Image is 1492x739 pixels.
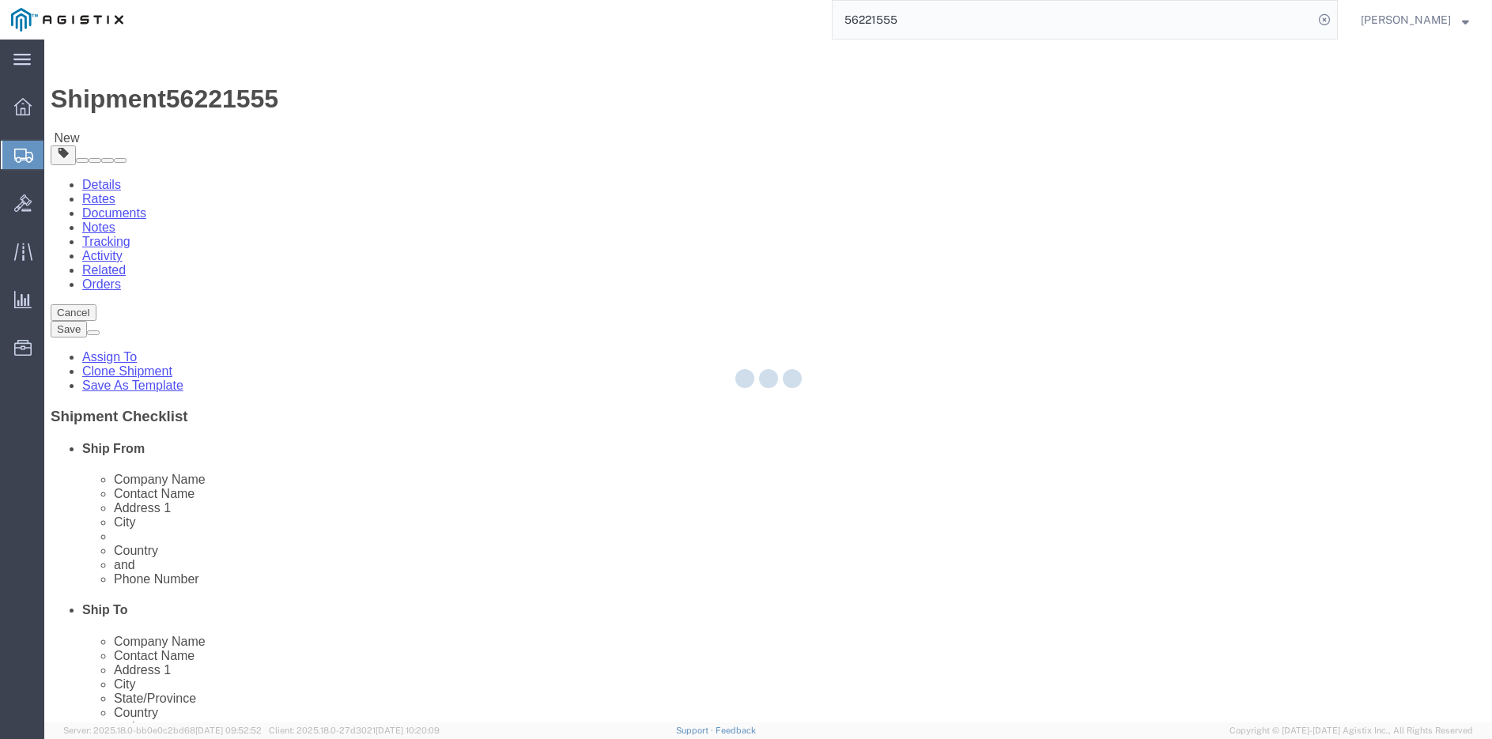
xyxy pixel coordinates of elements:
[1361,11,1451,28] span: Nicholas Pace
[195,726,262,735] span: [DATE] 09:52:52
[269,726,440,735] span: Client: 2025.18.0-27d3021
[1229,724,1473,737] span: Copyright © [DATE]-[DATE] Agistix Inc., All Rights Reserved
[1360,10,1470,29] button: [PERSON_NAME]
[11,8,123,32] img: logo
[63,726,262,735] span: Server: 2025.18.0-bb0e0c2bd68
[676,726,716,735] a: Support
[716,726,756,735] a: Feedback
[376,726,440,735] span: [DATE] 10:20:09
[833,1,1313,39] input: Search for shipment number, reference number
